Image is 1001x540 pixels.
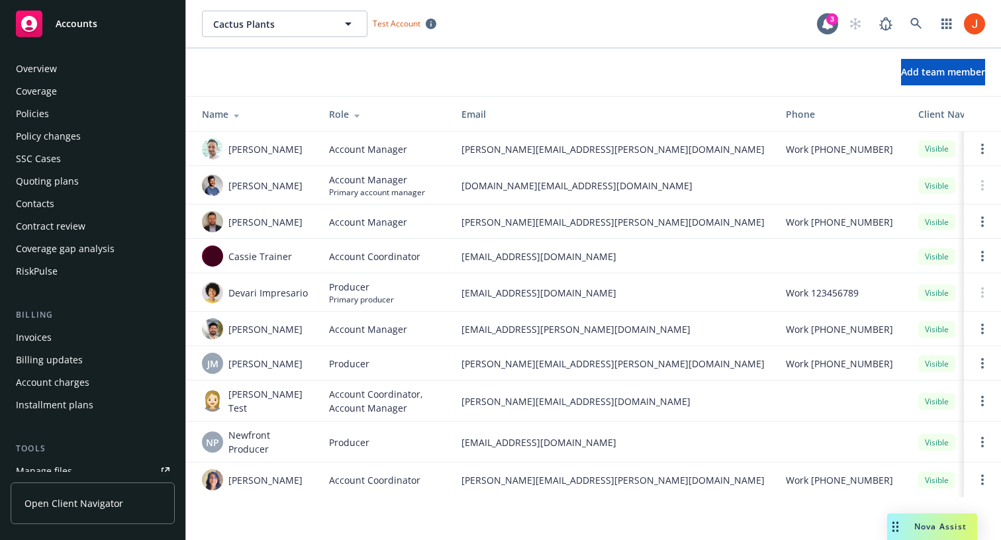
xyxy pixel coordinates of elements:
[329,357,369,371] span: Producer
[202,282,223,303] img: photo
[975,393,990,409] a: Open options
[975,321,990,337] a: Open options
[901,59,985,85] button: Add team member
[329,173,425,187] span: Account Manager
[202,175,223,196] img: photo
[228,215,303,229] span: [PERSON_NAME]
[11,461,175,482] a: Manage files
[11,442,175,455] div: Tools
[461,286,765,300] span: [EMAIL_ADDRESS][DOMAIN_NAME]
[918,214,955,230] div: Visible
[329,435,369,449] span: Producer
[202,318,223,339] img: photo
[228,428,308,456] span: Newfront Producer
[228,142,303,156] span: [PERSON_NAME]
[202,211,223,232] img: photo
[975,434,990,450] a: Open options
[461,473,765,487] span: [PERSON_NAME][EMAIL_ADDRESS][PERSON_NAME][DOMAIN_NAME]
[16,103,49,124] div: Policies
[842,11,869,37] a: Start snowing
[11,171,175,192] a: Quoting plans
[975,141,990,157] a: Open options
[228,387,308,415] span: [PERSON_NAME] Test
[329,280,394,294] span: Producer
[918,177,955,194] div: Visible
[202,469,223,490] img: photo
[914,521,967,532] span: Nova Assist
[461,357,765,371] span: [PERSON_NAME][EMAIL_ADDRESS][PERSON_NAME][DOMAIN_NAME]
[329,473,420,487] span: Account Coordinator
[11,216,175,237] a: Contract review
[16,461,72,482] div: Manage files
[901,66,985,78] span: Add team member
[786,286,859,300] span: Work 123456789
[786,357,893,371] span: Work [PHONE_NUMBER]
[461,435,765,449] span: [EMAIL_ADDRESS][DOMAIN_NAME]
[329,107,440,121] div: Role
[329,322,407,336] span: Account Manager
[975,472,990,488] a: Open options
[202,107,308,121] div: Name
[11,103,175,124] a: Policies
[16,171,79,192] div: Quoting plans
[228,249,292,263] span: Cassie Trainer
[826,13,838,25] div: 3
[461,179,765,193] span: [DOMAIN_NAME][EMAIL_ADDRESS][DOMAIN_NAME]
[16,148,61,169] div: SSC Cases
[329,249,420,263] span: Account Coordinator
[16,238,115,259] div: Coverage gap analysis
[786,215,893,229] span: Work [PHONE_NUMBER]
[918,472,955,488] div: Visible
[207,357,218,371] span: JM
[918,285,955,301] div: Visible
[11,261,175,282] a: RiskPulse
[918,393,955,410] div: Visible
[975,248,990,264] a: Open options
[228,286,308,300] span: Devari Impresario
[16,58,57,79] div: Overview
[975,355,990,371] a: Open options
[11,193,175,214] a: Contacts
[16,81,57,102] div: Coverage
[329,187,425,198] span: Primary account manager
[213,17,328,31] span: Cactus Plants
[786,473,893,487] span: Work [PHONE_NUMBER]
[887,514,904,540] div: Drag to move
[16,349,83,371] div: Billing updates
[16,394,93,416] div: Installment plans
[202,390,223,412] img: photo
[16,126,81,147] div: Policy changes
[329,142,407,156] span: Account Manager
[918,248,955,265] div: Visible
[11,58,175,79] a: Overview
[16,216,85,237] div: Contract review
[202,11,367,37] button: Cactus Plants
[918,355,955,372] div: Visible
[329,387,440,415] span: Account Coordinator, Account Manager
[16,193,54,214] div: Contacts
[367,17,442,30] span: Test Account
[964,13,985,34] img: photo
[11,349,175,371] a: Billing updates
[228,357,303,371] span: [PERSON_NAME]
[461,394,765,408] span: [PERSON_NAME][EMAIL_ADDRESS][DOMAIN_NAME]
[329,215,407,229] span: Account Manager
[16,261,58,282] div: RiskPulse
[918,434,955,451] div: Visible
[786,107,897,121] div: Phone
[918,140,955,157] div: Visible
[975,214,990,230] a: Open options
[933,11,960,37] a: Switch app
[903,11,930,37] a: Search
[461,107,765,121] div: Email
[873,11,899,37] a: Report a Bug
[461,322,765,336] span: [EMAIL_ADDRESS][PERSON_NAME][DOMAIN_NAME]
[461,215,765,229] span: [PERSON_NAME][EMAIL_ADDRESS][PERSON_NAME][DOMAIN_NAME]
[228,179,303,193] span: [PERSON_NAME]
[887,514,977,540] button: Nova Assist
[24,496,123,510] span: Open Client Navigator
[206,435,219,449] span: NP
[11,394,175,416] a: Installment plans
[11,81,175,102] a: Coverage
[11,327,175,348] a: Invoices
